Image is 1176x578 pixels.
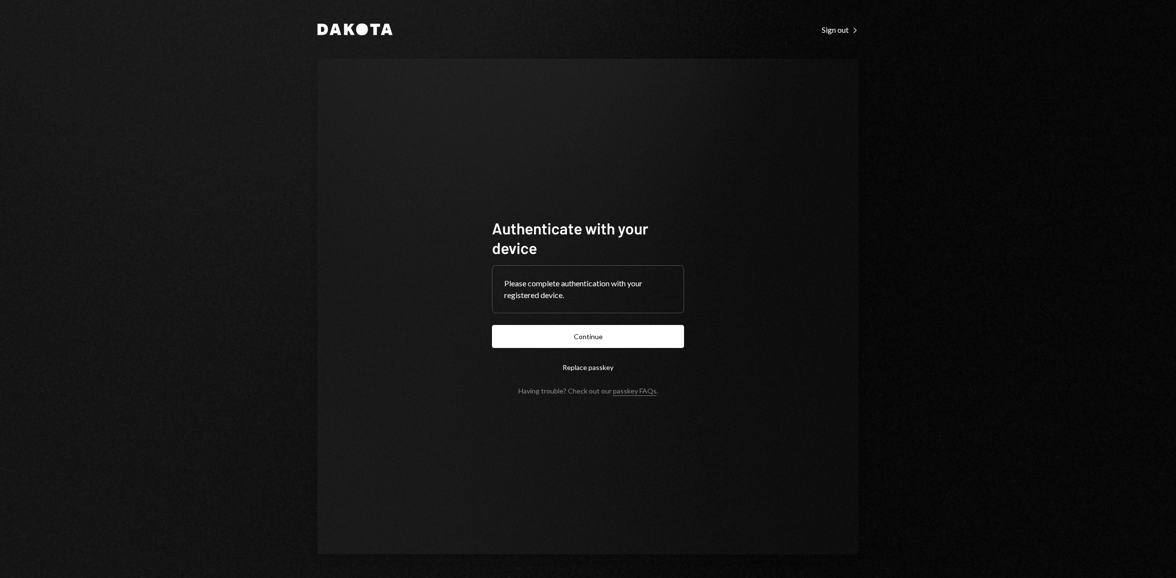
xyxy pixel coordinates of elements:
div: Please complete authentication with your registered device. [504,277,672,301]
div: Having trouble? Check out our . [518,387,658,395]
a: Sign out [822,24,858,35]
h1: Authenticate with your device [492,218,684,257]
button: Replace passkey [492,356,684,379]
div: Sign out [822,25,858,35]
button: Continue [492,325,684,348]
a: passkey FAQs [613,387,657,396]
